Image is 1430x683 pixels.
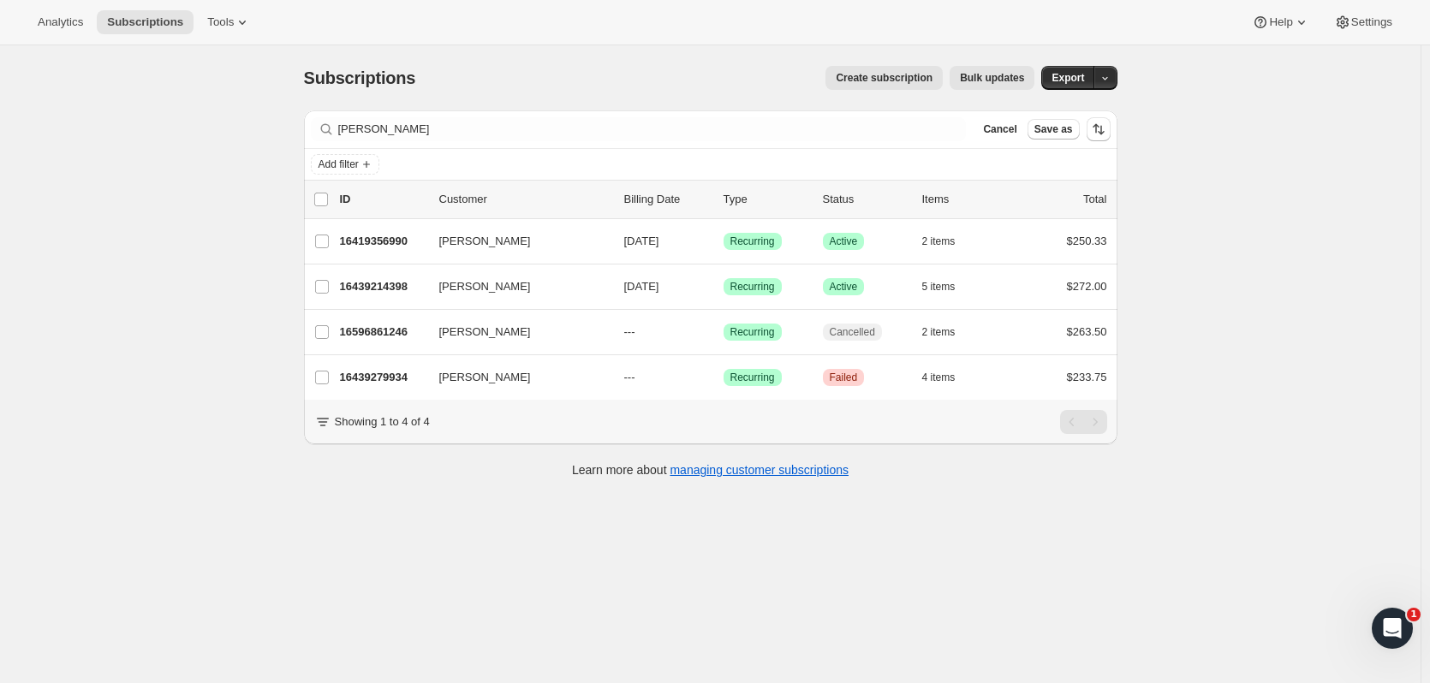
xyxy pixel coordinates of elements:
span: [DATE] [624,280,659,293]
p: 16439214398 [340,278,426,295]
span: [PERSON_NAME] [439,233,531,250]
span: 4 items [922,371,956,384]
span: 2 items [922,325,956,339]
span: Export [1052,71,1084,85]
span: Create subscription [836,71,932,85]
div: IDCustomerBilling DateTypeStatusItemsTotal [340,191,1107,208]
button: [PERSON_NAME] [429,273,600,300]
span: $272.00 [1067,280,1107,293]
p: 16596861246 [340,324,426,341]
button: Export [1041,66,1094,90]
nav: Pagination [1060,410,1107,434]
span: Recurring [730,280,775,294]
a: managing customer subscriptions [670,463,849,477]
p: Learn more about [572,461,849,478]
span: Recurring [730,325,775,339]
span: Add filter [319,157,359,171]
span: Cancel [983,122,1016,136]
span: 2 items [922,235,956,248]
button: Bulk updates [950,66,1034,90]
iframe: Intercom live chat [1372,608,1413,649]
span: --- [624,371,635,383]
span: $263.50 [1067,325,1107,338]
span: [PERSON_NAME] [439,278,531,295]
div: Type [724,191,809,208]
input: Filter subscribers [338,117,967,141]
span: Tools [207,15,234,29]
button: [PERSON_NAME] [429,364,600,391]
span: [PERSON_NAME] [439,369,531,386]
span: Failed [830,371,858,384]
p: Customer [439,191,611,208]
button: [PERSON_NAME] [429,228,600,255]
span: Analytics [38,15,83,29]
span: $250.33 [1067,235,1107,247]
span: --- [624,325,635,338]
button: Add filter [311,154,379,175]
span: Subscriptions [304,68,416,87]
span: Cancelled [830,325,875,339]
button: Tools [197,10,261,34]
button: 2 items [922,320,974,344]
button: Help [1242,10,1320,34]
div: 16439214398[PERSON_NAME][DATE]SuccessRecurringSuccessActive5 items$272.00 [340,275,1107,299]
button: Subscriptions [97,10,194,34]
p: 16419356990 [340,233,426,250]
span: [DATE] [624,235,659,247]
span: Settings [1351,15,1392,29]
span: 5 items [922,280,956,294]
span: Recurring [730,371,775,384]
div: Items [922,191,1008,208]
div: 16439279934[PERSON_NAME]---SuccessRecurringCriticalFailed4 items$233.75 [340,365,1107,389]
button: [PERSON_NAME] [429,318,600,346]
button: Sort the results [1087,117,1111,141]
div: 16596861246[PERSON_NAME]---SuccessRecurringCancelled2 items$263.50 [340,320,1107,344]
div: 16419356990[PERSON_NAME][DATE]SuccessRecurringSuccessActive2 items$250.33 [340,229,1107,253]
p: ID [340,191,426,208]
p: 16439279934 [340,369,426,386]
button: Cancel [976,119,1023,140]
span: Active [830,235,858,248]
span: Save as [1034,122,1073,136]
button: Save as [1028,119,1080,140]
p: Total [1083,191,1106,208]
button: 2 items [922,229,974,253]
span: Bulk updates [960,71,1024,85]
button: Settings [1324,10,1403,34]
button: Analytics [27,10,93,34]
span: Help [1269,15,1292,29]
span: Active [830,280,858,294]
span: Recurring [730,235,775,248]
span: [PERSON_NAME] [439,324,531,341]
span: Subscriptions [107,15,183,29]
button: 4 items [922,365,974,389]
button: Create subscription [825,66,943,90]
p: Billing Date [624,191,710,208]
p: Showing 1 to 4 of 4 [335,413,430,431]
span: 1 [1407,608,1421,621]
p: Status [823,191,909,208]
span: $233.75 [1067,371,1107,383]
button: 5 items [922,275,974,299]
